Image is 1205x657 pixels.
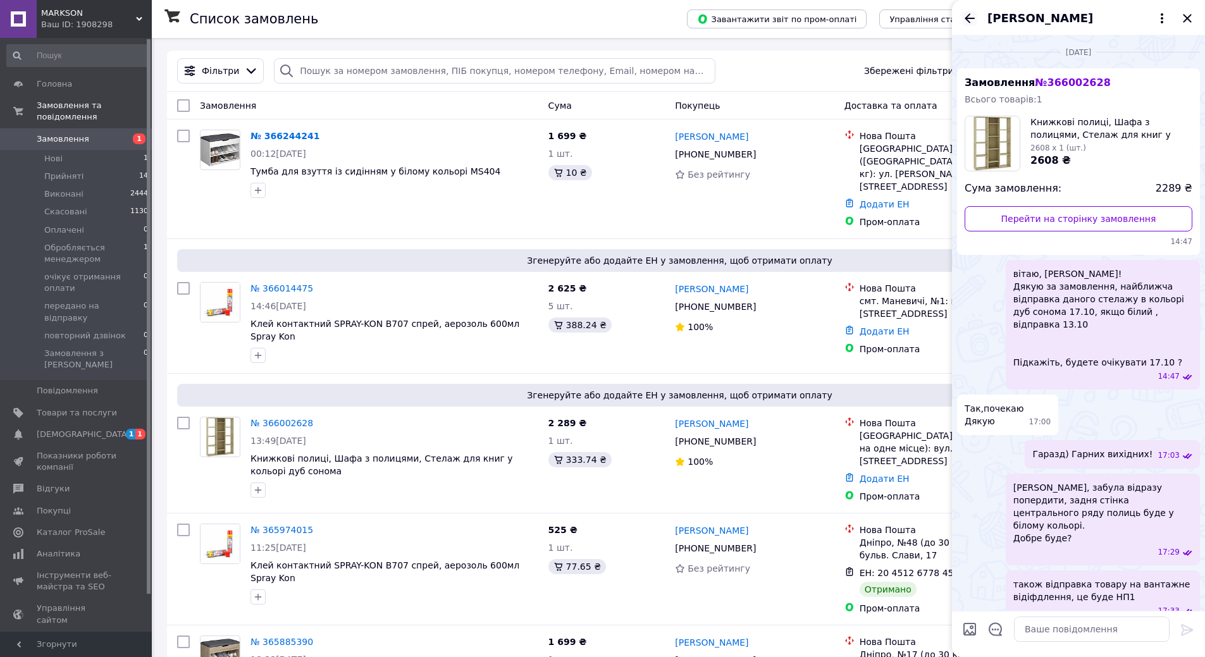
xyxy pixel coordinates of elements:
[697,13,856,25] span: Завантажити звіт по пром-оплаті
[675,436,756,446] span: [PHONE_NUMBER]
[200,524,240,564] a: Фото товару
[864,64,956,77] span: Збережені фільтри:
[860,490,1037,503] div: Пром-оплата
[548,101,572,111] span: Cума
[987,621,1004,637] button: Відкрити шаблони відповідей
[144,348,148,371] span: 0
[987,10,1093,27] span: [PERSON_NAME]
[965,206,1192,231] a: Перейти на сторінку замовлення
[860,636,1037,648] div: Нова Пошта
[1158,547,1180,558] span: 17:29 10.10.2025
[548,525,578,535] span: 525 ₴
[41,19,152,30] div: Ваш ID: 1908298
[675,543,756,553] span: [PHONE_NUMBER]
[37,407,117,419] span: Товари та послуги
[250,436,306,446] span: 13:49[DATE]
[688,457,713,467] span: 100%
[37,527,105,538] span: Каталог ProSale
[6,44,149,67] input: Пошук
[139,171,148,182] span: 14
[200,417,240,457] a: Фото товару
[860,343,1037,355] div: Пром-оплата
[548,283,587,293] span: 2 625 ₴
[965,94,1042,104] span: Всього товарів: 1
[250,525,313,535] a: № 365974015
[548,131,587,141] span: 1 699 ₴
[860,568,965,578] span: ЕН: 20 4512 6778 4538
[250,543,306,553] span: 11:25[DATE]
[144,300,148,323] span: 0
[44,300,144,323] span: передано на відправку
[44,242,144,265] span: Обробляється менеджером
[182,254,1177,267] span: Згенеруйте або додайте ЕН у замовлення, щоб отримати оплату
[1013,578,1192,603] span: також відправка товару на вантажне відіфдлення, це буде НП1
[37,505,71,517] span: Покупці
[965,236,1192,247] span: 14:47 10.10.2025
[1030,144,1086,152] span: 2608 x 1 (шт.)
[44,224,84,236] span: Оплачені
[250,149,306,159] span: 00:12[DATE]
[860,536,1037,562] div: Дніпро, №48 (до 30 кг на одне місце): бульв. Слави, 17
[548,418,587,428] span: 2 289 ₴
[135,429,145,439] span: 1
[548,149,573,159] span: 1 шт.
[889,15,986,24] span: Управління статусами
[548,452,612,467] div: 333.74 ₴
[675,101,720,111] span: Покупець
[675,283,748,295] a: [PERSON_NAME]
[860,326,910,336] a: Додати ЕН
[548,559,606,574] div: 77.65 ₴
[37,570,117,593] span: Інструменти веб-майстра та SEO
[1035,77,1110,89] span: № 366002628
[675,130,748,143] a: [PERSON_NAME]
[1029,417,1051,427] span: 17:00 10.10.2025
[1013,267,1192,369] span: вітаю, [PERSON_NAME]! Дякую за замовлення, найближча відправка даного стелажу в кольорі дуб соном...
[144,330,148,341] span: 0
[144,242,148,265] span: 1
[1158,450,1180,461] span: 17:03 10.10.2025
[250,560,519,583] a: Клей контактний SPRAY-KON B707 спрей, аерозоль 600мл Spray Kon
[860,417,1037,429] div: Нова Пошта
[962,11,977,26] button: Назад
[688,322,713,332] span: 100%
[44,153,63,164] span: Нові
[548,301,573,311] span: 5 шт.
[688,169,750,180] span: Без рейтингу
[250,166,500,176] a: Тумба для взуття із сидінням у білому кольорі MS404
[860,524,1037,536] div: Нова Пошта
[548,165,592,180] div: 10 ₴
[200,101,256,111] span: Замовлення
[675,149,756,159] span: [PHONE_NUMBER]
[201,133,240,167] img: Фото товару
[965,181,1061,196] span: Сума замовлення:
[1158,606,1180,617] span: 17:33 10.10.2025
[274,58,715,83] input: Пошук за номером замовлення, ПІБ покупця, номером телефону, Email, номером накладної
[860,216,1037,228] div: Пром-оплата
[126,429,136,439] span: 1
[860,282,1037,295] div: Нова Пошта
[860,295,1037,320] div: смт. Маневичі, №1: вул. [STREET_ADDRESS]
[206,417,233,457] img: Фото товару
[687,9,867,28] button: Завантажити звіт по пром-оплаті
[41,8,136,19] span: MARKSON
[1158,371,1180,382] span: 14:47 10.10.2025
[130,206,148,218] span: 1130
[133,133,145,144] span: 1
[965,77,1111,89] span: Замовлення
[860,199,910,209] a: Додати ЕН
[44,271,144,294] span: очікує отримання оплати
[675,524,748,537] a: [PERSON_NAME]
[201,524,240,563] img: Фото товару
[44,348,144,371] span: Замовлення з [PERSON_NAME]
[1061,47,1097,58] span: [DATE]
[250,453,513,476] a: Книжкові полиці, Шафа з полицями, Стелаж для книг у кольорі дуб сонома
[144,224,148,236] span: 0
[250,418,313,428] a: № 366002628
[37,603,117,625] span: Управління сайтом
[548,436,573,446] span: 1 шт.
[37,548,80,560] span: Аналітика
[675,302,756,312] span: [PHONE_NUMBER]
[879,9,996,28] button: Управління статусами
